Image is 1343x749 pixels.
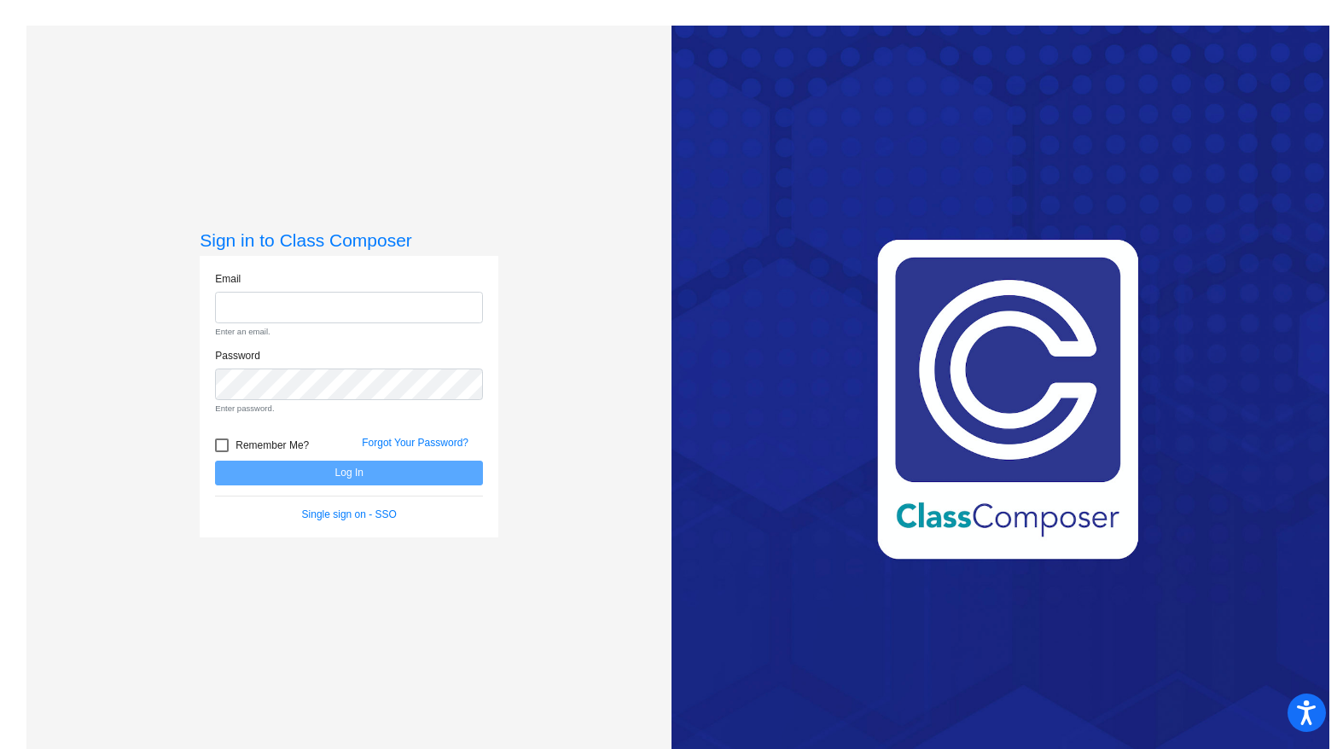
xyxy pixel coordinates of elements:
a: Single sign on - SSO [302,508,397,520]
a: Forgot Your Password? [362,437,468,449]
span: Remember Me? [235,435,309,456]
h3: Sign in to Class Composer [200,229,498,251]
small: Enter an email. [215,326,483,338]
label: Password [215,348,260,363]
label: Email [215,271,241,287]
small: Enter password. [215,403,483,415]
button: Log In [215,461,483,485]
